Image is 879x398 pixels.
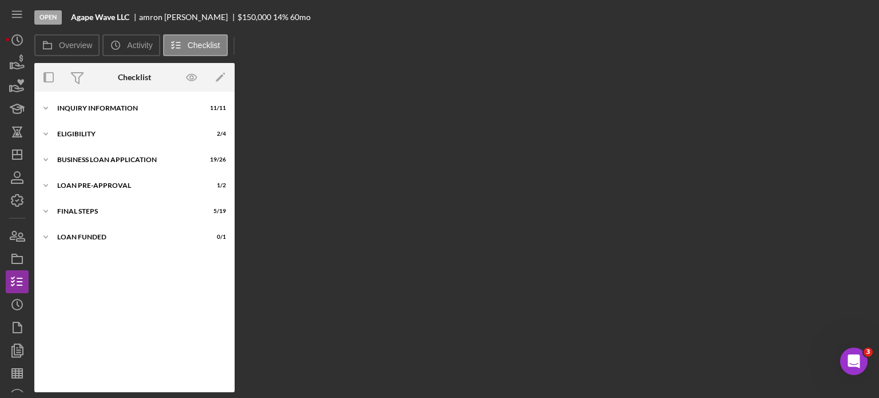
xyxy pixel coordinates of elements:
[205,131,226,137] div: 2 / 4
[290,13,311,22] div: 60 mo
[139,13,237,22] div: amron [PERSON_NAME]
[59,41,92,50] label: Overview
[57,105,197,112] div: INQUIRY INFORMATION
[118,73,151,82] div: Checklist
[205,208,226,215] div: 5 / 19
[57,208,197,215] div: FINAL STEPS
[273,13,288,22] div: 14 %
[205,156,226,163] div: 19 / 26
[188,41,220,50] label: Checklist
[57,131,197,137] div: ELIGIBILITY
[127,41,152,50] label: Activity
[57,156,197,163] div: BUSINESS LOAN APPLICATION
[34,34,100,56] button: Overview
[205,105,226,112] div: 11 / 11
[163,34,228,56] button: Checklist
[205,234,226,241] div: 0 / 1
[57,234,197,241] div: LOAN FUNDED
[237,12,271,22] span: $150,000
[864,348,873,357] span: 3
[840,348,868,375] iframe: Intercom live chat
[34,10,62,25] div: Open
[71,13,129,22] b: Agape Wave LLC
[205,182,226,189] div: 1 / 2
[57,182,197,189] div: LOAN PRE-APPROVAL
[102,34,160,56] button: Activity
